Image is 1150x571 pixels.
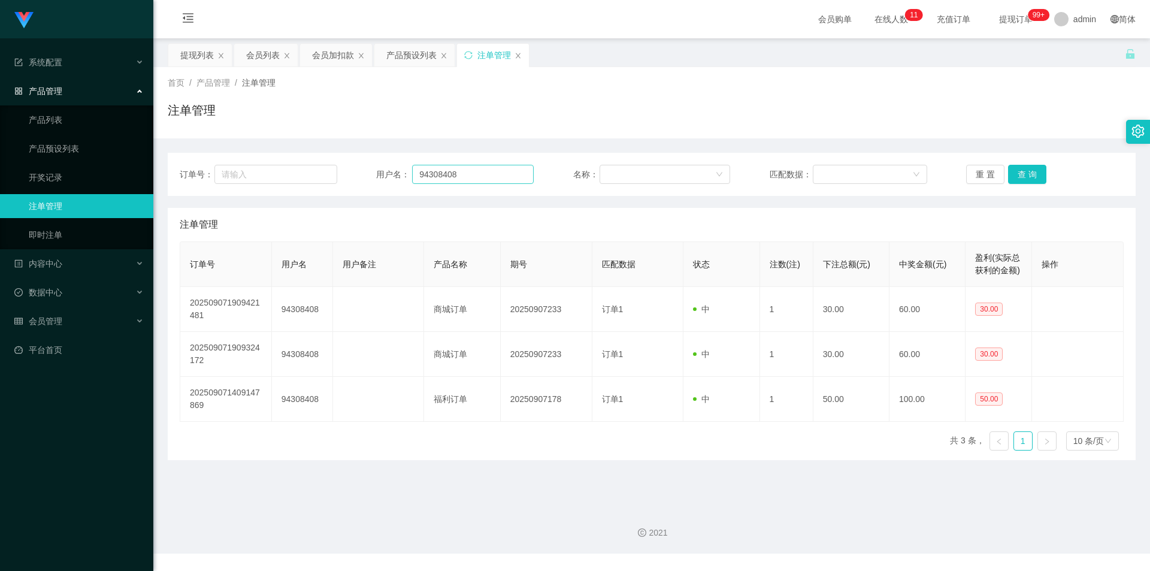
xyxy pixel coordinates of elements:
[602,394,624,404] span: 订单1
[573,168,600,181] span: 名称：
[14,338,144,362] a: 图标: dashboard平台首页
[975,348,1003,361] span: 30.00
[190,259,215,269] span: 订单号
[180,44,214,67] div: 提现列表
[464,51,473,59] i: 图标: sync
[386,44,437,67] div: 产品预设列表
[29,165,144,189] a: 开奖记录
[913,171,920,179] i: 图标: down
[282,259,307,269] span: 用户名
[14,86,62,96] span: 产品管理
[602,304,624,314] span: 订单1
[1013,431,1033,451] li: 1
[343,259,376,269] span: 用户备注
[602,349,624,359] span: 订单1
[312,44,354,67] div: 会员加扣款
[1043,438,1051,445] i: 图标: right
[1042,259,1058,269] span: 操作
[14,58,62,67] span: 系统配置
[501,332,592,377] td: 20250907233
[914,9,918,21] p: 1
[434,259,467,269] span: 产品名称
[29,194,144,218] a: 注单管理
[501,377,592,422] td: 20250907178
[477,44,511,67] div: 注单管理
[424,377,500,422] td: 福利订单
[638,528,646,537] i: 图标: copyright
[995,438,1003,445] i: 图标: left
[1008,165,1046,184] button: 查 询
[358,52,365,59] i: 图标: close
[14,12,34,29] img: logo.9652507e.png
[283,52,290,59] i: 图标: close
[950,431,985,451] li: 共 3 条，
[14,87,23,95] i: 图标: appstore-o
[196,78,230,87] span: 产品管理
[214,165,337,184] input: 请输入
[823,259,870,269] span: 下注总额(元)
[1037,431,1057,451] li: 下一页
[29,137,144,161] a: 产品预设列表
[14,259,62,268] span: 内容中心
[1110,15,1119,23] i: 图标: global
[975,303,1003,316] span: 30.00
[889,332,966,377] td: 60.00
[272,332,333,377] td: 94308408
[168,78,184,87] span: 首页
[14,317,23,325] i: 图标: table
[693,259,710,269] span: 状态
[770,259,800,269] span: 注数(注)
[180,168,214,181] span: 订单号：
[180,332,272,377] td: 202509071909324172
[412,165,534,184] input: 请输入
[868,15,914,23] span: 在线人数
[770,168,813,181] span: 匹配数据：
[760,377,813,422] td: 1
[168,101,216,119] h1: 注单管理
[272,287,333,332] td: 94308408
[993,15,1039,23] span: 提现订单
[1073,432,1104,450] div: 10 条/页
[813,377,889,422] td: 50.00
[693,349,710,359] span: 中
[189,78,192,87] span: /
[602,259,635,269] span: 匹配数据
[989,431,1009,451] li: 上一页
[376,168,412,181] span: 用户名：
[1014,432,1032,450] a: 1
[180,287,272,332] td: 202509071909421481
[899,259,946,269] span: 中奖金额(元)
[931,15,976,23] span: 充值订单
[272,377,333,422] td: 94308408
[975,392,1003,406] span: 50.00
[760,332,813,377] td: 1
[501,287,592,332] td: 20250907233
[889,377,966,422] td: 100.00
[163,527,1140,539] div: 2021
[515,52,522,59] i: 图标: close
[693,394,710,404] span: 中
[242,78,276,87] span: 注单管理
[813,287,889,332] td: 30.00
[424,332,500,377] td: 商城订单
[246,44,280,67] div: 会员列表
[910,9,914,21] p: 1
[180,217,218,232] span: 注单管理
[1131,125,1145,138] i: 图标: setting
[14,316,62,326] span: 会员管理
[813,332,889,377] td: 30.00
[716,171,723,179] i: 图标: down
[14,288,62,297] span: 数据中心
[168,1,208,39] i: 图标: menu-fold
[510,259,527,269] span: 期号
[760,287,813,332] td: 1
[440,52,447,59] i: 图标: close
[180,377,272,422] td: 202509071409147869
[975,253,1020,275] span: 盈利(实际总获利的金额)
[1028,9,1049,21] sup: 1110
[14,259,23,268] i: 图标: profile
[14,288,23,297] i: 图标: check-circle-o
[29,108,144,132] a: 产品列表
[905,9,922,21] sup: 11
[217,52,225,59] i: 图标: close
